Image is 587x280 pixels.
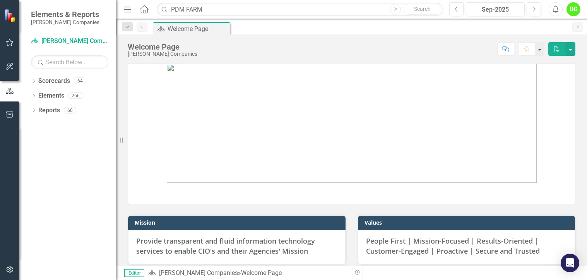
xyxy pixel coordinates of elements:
input: Search Below... [31,55,108,69]
div: 60 [64,107,76,113]
button: Sep-2025 [466,2,525,16]
small: [PERSON_NAME] Companies [31,19,99,25]
div: Sep-2025 [469,5,522,14]
h3: Mission [135,220,342,225]
div: Welcome Page [128,43,197,51]
span: Provide transparent and fluid information technology services to enable CIO's and their Agencies'... [136,236,315,256]
span: Editor [124,269,144,277]
a: Scorecards [38,77,70,86]
img: ClearPoint Strategy [4,9,17,22]
a: [PERSON_NAME] Companies [159,269,238,277]
span: People First | Mission-Focused | Results-Oriented | Customer-Engaged | Proactive | Secure and Tru... [366,236,540,256]
div: Welcome Page [168,24,228,34]
div: Welcome Page [241,269,282,277]
div: Open Intercom Messenger [561,254,579,272]
a: Reports [38,106,60,115]
span: Elements & Reports [31,10,99,19]
a: [PERSON_NAME] Companies [31,37,108,46]
img: image%20v4.png [167,64,537,183]
input: Search ClearPoint... [157,3,443,16]
div: 64 [74,78,86,84]
div: » [148,269,346,278]
h3: Values [365,220,572,225]
button: DG [566,2,580,16]
span: Search [414,6,431,12]
button: Search [403,4,442,15]
div: [PERSON_NAME] Companies [128,51,197,57]
div: 266 [68,93,83,99]
a: Elements [38,91,64,100]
